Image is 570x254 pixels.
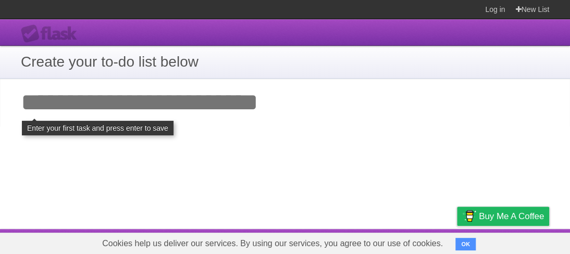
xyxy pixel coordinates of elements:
[462,207,476,225] img: Buy me a coffee
[443,232,470,251] a: Privacy
[479,207,544,225] span: Buy me a coffee
[353,232,395,251] a: Developers
[457,207,549,226] a: Buy me a coffee
[318,232,340,251] a: About
[92,233,453,254] span: Cookies help us deliver our services. By using our services, you agree to our use of cookies.
[21,51,549,73] h1: Create your to-do list below
[455,238,476,250] button: OK
[21,24,83,43] div: Flask
[484,232,549,251] a: Suggest a feature
[408,232,431,251] a: Terms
